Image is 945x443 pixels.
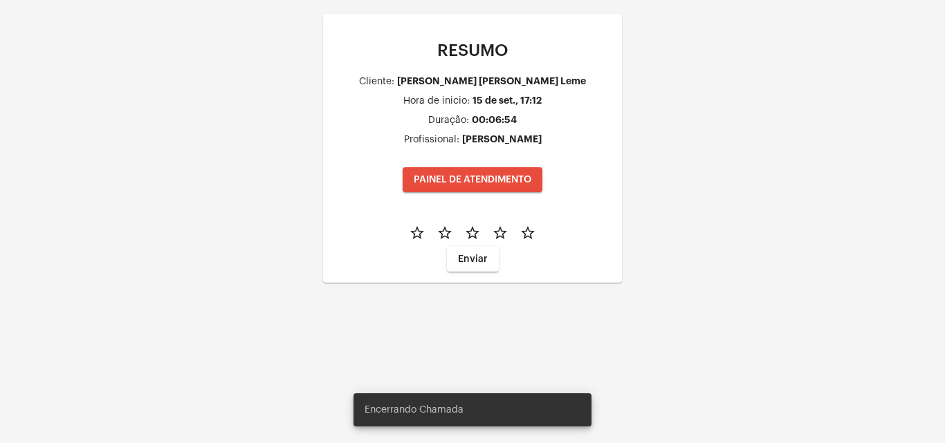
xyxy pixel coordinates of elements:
[437,225,453,241] mat-icon: star_border
[403,96,470,106] div: Hora de inicio:
[472,95,542,106] div: 15 de set., 17:12
[404,135,459,145] div: Profissional:
[520,225,536,241] mat-icon: star_border
[447,247,499,272] button: Enviar
[462,134,542,144] div: [PERSON_NAME]
[464,225,481,241] mat-icon: star_border
[428,115,469,126] div: Duração:
[397,76,586,86] div: [PERSON_NAME] [PERSON_NAME] Leme
[472,115,517,125] div: 00:06:54
[359,77,394,87] div: Cliente:
[365,403,464,417] span: Encerrando Chamada
[334,41,611,59] p: RESUMO
[414,175,531,185] span: PAINEL DE ATENDIMENTO
[409,225,425,241] mat-icon: star_border
[458,254,488,264] span: Enviar
[403,167,542,192] button: PAINEL DE ATENDIMENTO
[492,225,508,241] mat-icon: star_border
